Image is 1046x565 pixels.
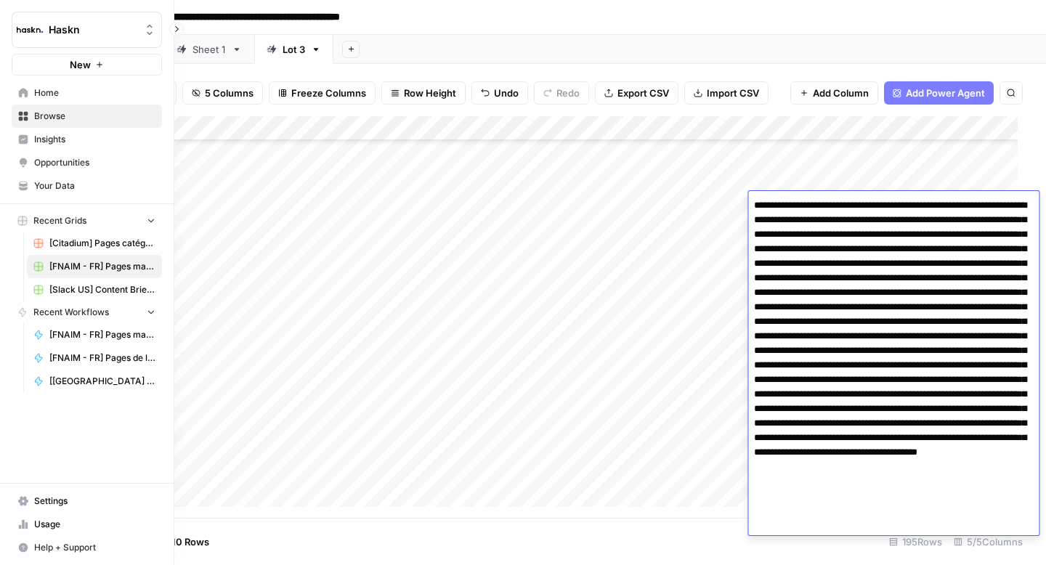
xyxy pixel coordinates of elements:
[12,54,162,76] button: New
[283,42,305,57] div: Lot 3
[49,237,155,250] span: [Citadium] Pages catégorie
[34,86,155,99] span: Home
[617,86,669,100] span: Export CSV
[49,328,155,341] span: [FNAIM - FR] Pages maison à vendre + ville - titre H2
[534,81,589,105] button: Redo
[813,86,869,100] span: Add Column
[12,81,162,105] a: Home
[17,17,43,43] img: Haskn Logo
[12,174,162,198] a: Your Data
[27,232,162,255] a: [Citadium] Pages catégorie
[684,81,769,105] button: Import CSV
[49,23,137,37] span: Haskn
[49,351,155,365] span: [FNAIM - FR] Pages de liste de résultats d'annonces
[33,306,109,319] span: Recent Workflows
[27,370,162,393] a: [[GEOGRAPHIC_DATA] Attitude - DE] Pages locales
[595,81,678,105] button: Export CSV
[269,81,376,105] button: Freeze Columns
[12,536,162,559] button: Help + Support
[34,156,155,169] span: Opportunities
[12,105,162,128] a: Browse
[27,323,162,346] a: [FNAIM - FR] Pages maison à vendre + ville - titre H2
[34,110,155,123] span: Browse
[707,86,759,100] span: Import CSV
[192,42,226,57] div: Sheet 1
[205,86,254,100] span: 5 Columns
[70,57,91,72] span: New
[34,518,155,531] span: Usage
[33,214,86,227] span: Recent Grids
[12,489,162,513] a: Settings
[49,260,155,273] span: [FNAIM - FR] Pages maison à vendre + ville - 150-300 mots Grid
[883,530,948,553] div: 195 Rows
[12,301,162,323] button: Recent Workflows
[182,81,263,105] button: 5 Columns
[556,86,580,100] span: Redo
[404,86,456,100] span: Row Height
[49,375,155,388] span: [[GEOGRAPHIC_DATA] Attitude - DE] Pages locales
[884,81,994,105] button: Add Power Agent
[906,86,985,100] span: Add Power Agent
[471,81,528,105] button: Undo
[164,35,254,64] a: Sheet 1
[34,495,155,508] span: Settings
[27,278,162,301] a: [Slack US] Content Brief & Content Generation - Creation
[948,530,1029,553] div: 5/5 Columns
[12,12,162,48] button: Workspace: Haskn
[34,541,155,554] span: Help + Support
[12,151,162,174] a: Opportunities
[790,81,878,105] button: Add Column
[12,210,162,232] button: Recent Grids
[291,86,366,100] span: Freeze Columns
[27,346,162,370] a: [FNAIM - FR] Pages de liste de résultats d'annonces
[34,133,155,146] span: Insights
[34,179,155,192] span: Your Data
[27,255,162,278] a: [FNAIM - FR] Pages maison à vendre + ville - 150-300 mots Grid
[12,128,162,151] a: Insights
[254,35,333,64] a: Lot 3
[49,283,155,296] span: [Slack US] Content Brief & Content Generation - Creation
[494,86,519,100] span: Undo
[381,81,466,105] button: Row Height
[151,534,209,549] span: Add 10 Rows
[12,513,162,536] a: Usage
